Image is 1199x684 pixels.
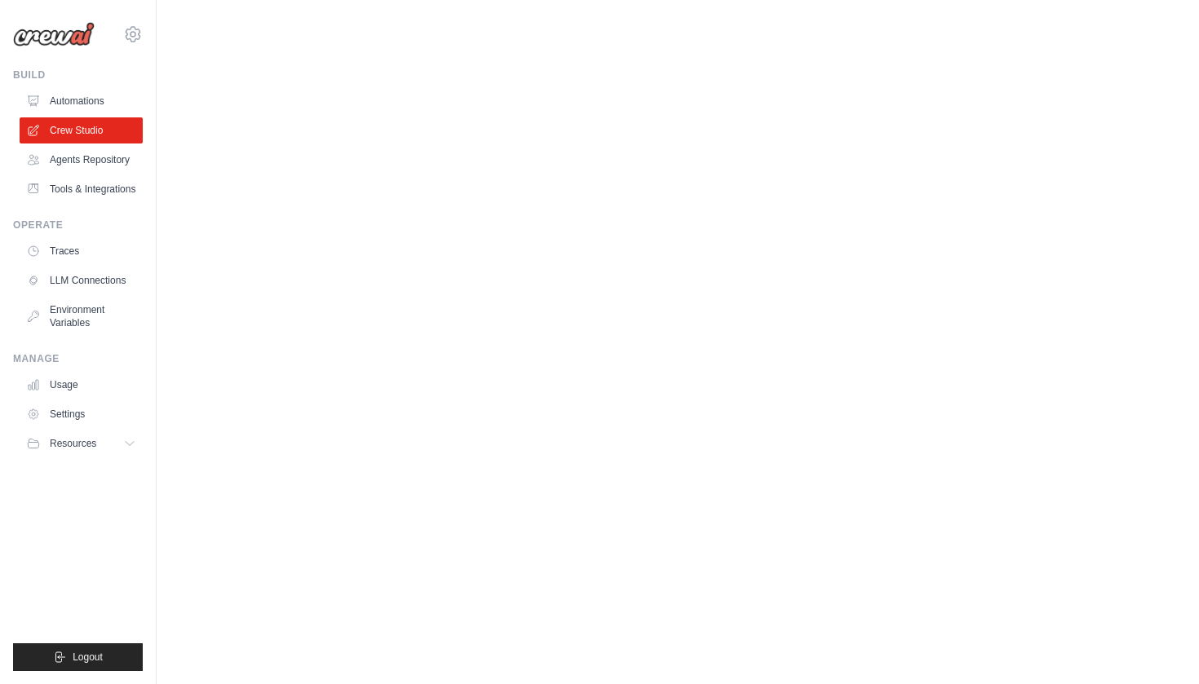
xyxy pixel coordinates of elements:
a: Automations [20,88,143,114]
span: Logout [73,651,103,664]
span: Resources [50,437,96,450]
a: LLM Connections [20,267,143,293]
a: Tools & Integrations [20,176,143,202]
div: Manage [13,352,143,365]
div: Build [13,68,143,82]
button: Logout [13,643,143,671]
a: Crew Studio [20,117,143,143]
a: Agents Repository [20,147,143,173]
a: Usage [20,372,143,398]
img: Logo [13,22,95,46]
a: Environment Variables [20,297,143,336]
button: Resources [20,430,143,457]
div: Operate [13,218,143,232]
a: Traces [20,238,143,264]
a: Settings [20,401,143,427]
